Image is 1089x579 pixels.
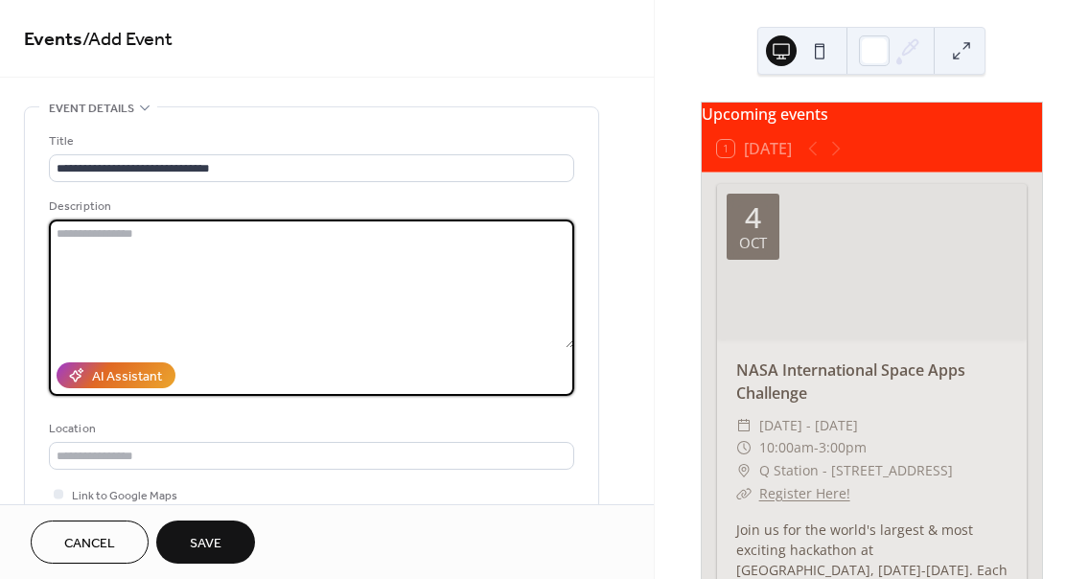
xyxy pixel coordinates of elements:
[49,197,570,217] div: Description
[819,436,867,459] span: 3:00pm
[739,236,767,250] div: Oct
[759,436,814,459] span: 10:00am
[759,414,858,437] span: [DATE] - [DATE]
[759,484,850,502] a: Register Here!
[190,534,221,554] span: Save
[736,459,752,482] div: ​
[814,436,819,459] span: -
[736,414,752,437] div: ​
[736,482,752,505] div: ​
[702,103,1042,126] div: Upcoming events
[49,131,570,151] div: Title
[759,459,953,482] span: Q Station - [STREET_ADDRESS]
[736,359,965,404] a: NASA International Space Apps Challenge
[31,521,149,564] button: Cancel
[82,21,173,58] span: / Add Event
[156,521,255,564] button: Save
[49,419,570,439] div: Location
[736,436,752,459] div: ​
[92,367,162,387] div: AI Assistant
[57,362,175,388] button: AI Assistant
[745,203,761,232] div: 4
[72,486,177,506] span: Link to Google Maps
[24,21,82,58] a: Events
[64,534,115,554] span: Cancel
[49,99,134,119] span: Event details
